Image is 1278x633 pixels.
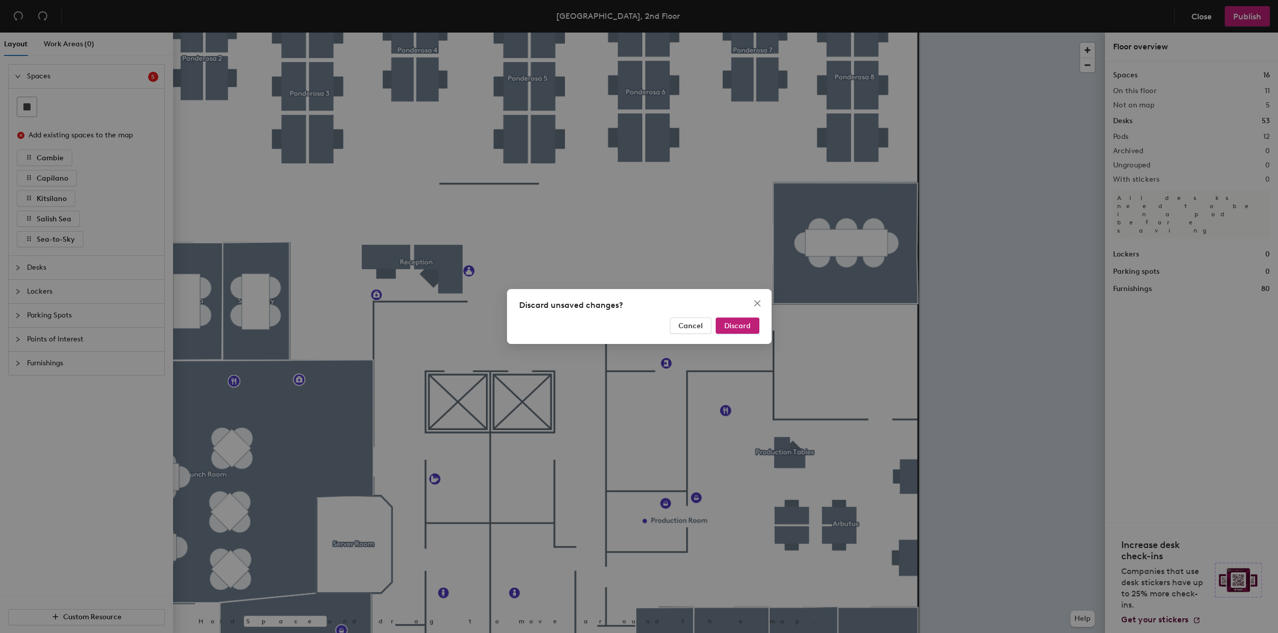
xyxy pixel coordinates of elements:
span: Discard [724,322,751,330]
span: Close [749,299,765,307]
button: Cancel [670,318,712,334]
span: Cancel [678,322,703,330]
button: Discard [716,318,759,334]
div: Discard unsaved changes? [519,299,759,311]
span: close [753,299,761,307]
button: Close [749,295,765,311]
